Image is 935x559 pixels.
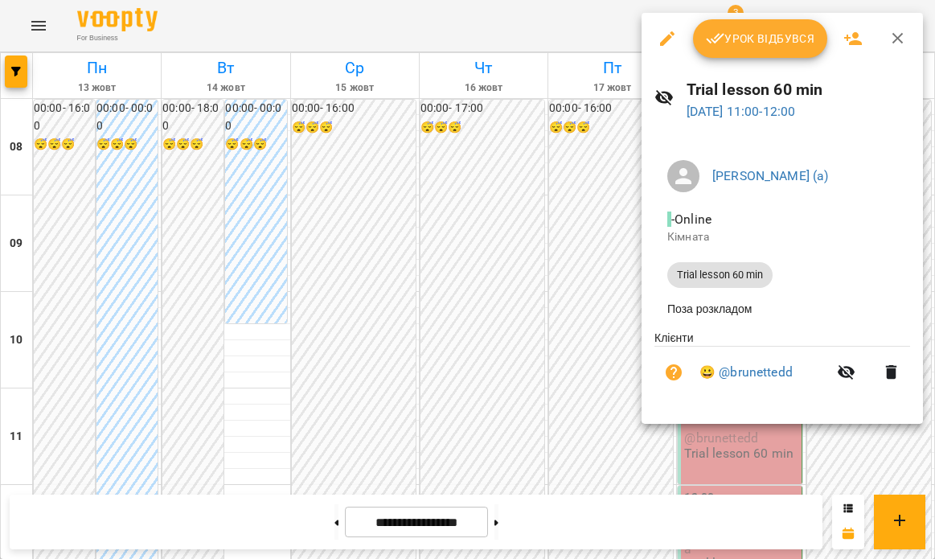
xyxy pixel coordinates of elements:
button: Візит ще не сплачено. Додати оплату? [654,353,693,392]
a: [PERSON_NAME] (а) [712,168,829,183]
button: Урок відбувся [693,19,828,58]
h6: Trial lesson 60 min [687,77,911,102]
span: - Online [667,212,715,227]
p: Кімната [667,229,897,245]
li: Поза розкладом [654,294,910,323]
span: Урок відбувся [706,29,815,48]
ul: Клієнти [654,330,910,405]
span: Trial lesson 60 min [667,268,773,282]
a: [DATE] 11:00-12:00 [687,104,796,119]
a: 😀 @brunettedd [699,363,793,382]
